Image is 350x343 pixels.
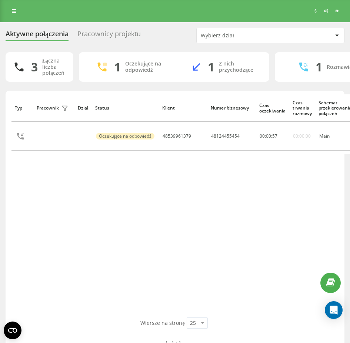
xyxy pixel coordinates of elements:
div: Z nich przychodzące [219,61,258,73]
div: Pracownicy projektu [77,30,141,41]
span: Wiersze na stronę [140,319,184,327]
div: Oczekujące na odpowiedź [125,61,163,73]
div: Aktywne połączenia [6,30,69,41]
div: 25 [190,319,196,327]
div: 3 [31,60,38,74]
div: Łączna liczba połączeń [42,58,64,76]
div: 1 [208,60,214,74]
div: Oczekujące na odpowiedź [96,133,154,139]
div: Typ [15,105,30,111]
span: 00 [266,133,271,139]
div: Czas oczekiwania [259,103,286,114]
div: 48539961379 [163,134,191,139]
div: 1 [114,60,121,74]
div: Numer biznesowy [211,105,252,111]
div: Wybierz dział [201,33,289,39]
div: Open Intercom Messenger [325,301,343,319]
div: 00:00:00 [293,134,311,139]
div: 1 [316,60,322,74]
span: 57 [272,133,277,139]
div: Dział [78,105,88,111]
div: Pracownik [37,105,59,111]
div: 48124455454 [211,134,240,139]
div: : : [260,134,277,139]
button: Open CMP widget [4,322,21,339]
span: 00 [260,133,265,139]
div: Status [95,105,155,111]
div: Klient [162,105,204,111]
div: Czas trwania rozmowy [293,100,312,116]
